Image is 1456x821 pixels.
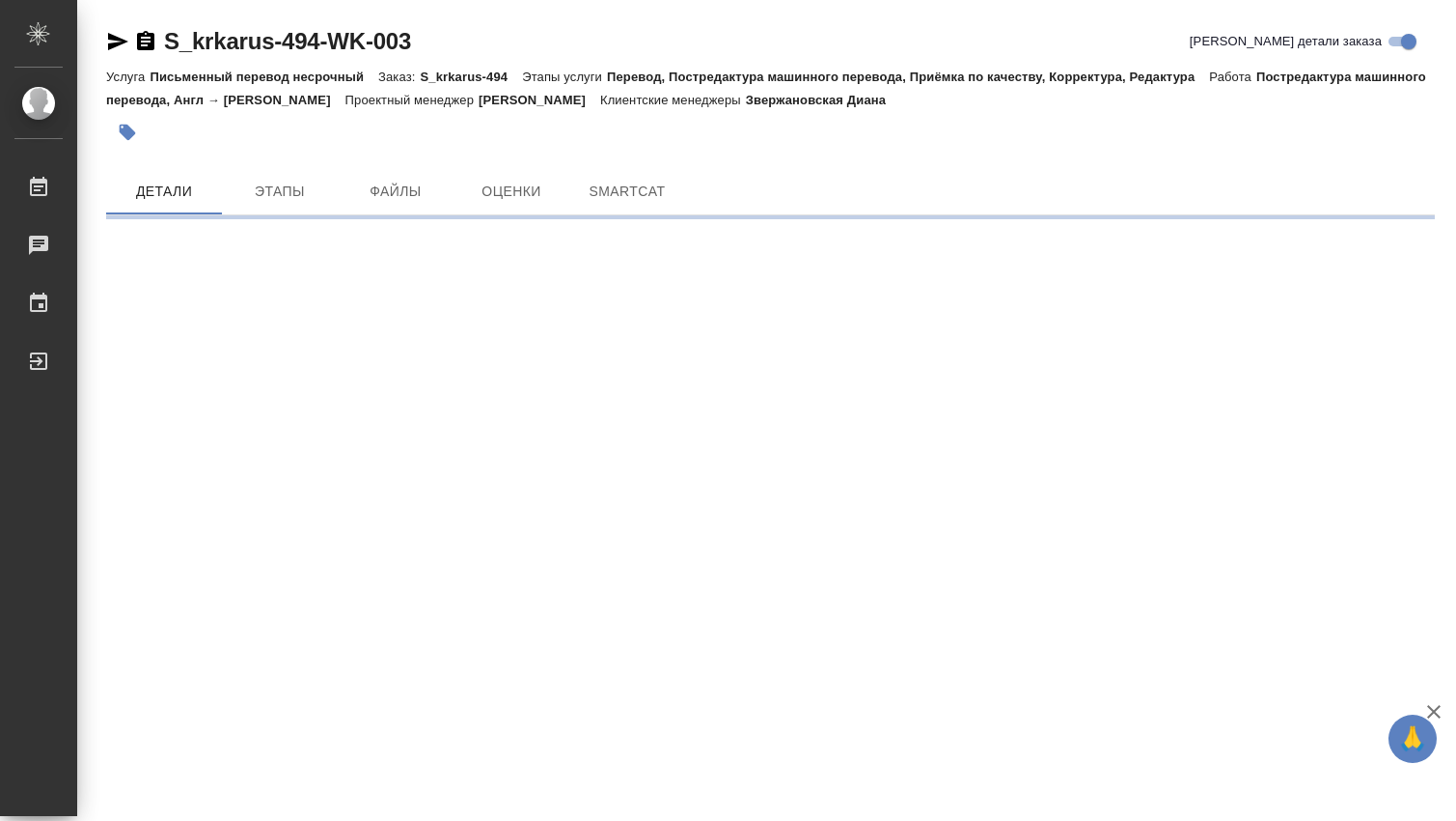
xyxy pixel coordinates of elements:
[106,30,129,53] button: Скопировать ссылку для ЯМессенджера
[234,180,326,204] span: Этапы
[522,70,607,84] p: Этапы услуги
[118,180,210,204] span: Детали
[106,111,149,154] button: Добавить тэг
[420,70,522,84] p: S_krkarus-494
[378,70,420,84] p: Заказ:
[465,180,558,204] span: Оценки
[106,70,150,84] p: Услуга
[600,93,746,107] p: Клиентские менеджеры
[746,93,900,107] p: Звержановская Диана
[1190,32,1382,51] span: [PERSON_NAME] детали заказа
[1209,70,1256,84] p: Работа
[345,93,479,107] p: Проектный менеджер
[581,180,673,204] span: SmartCat
[607,70,1209,84] p: Перевод, Постредактура машинного перевода, Приёмка по качеству, Корректура, Редактура
[1396,719,1429,759] span: 🙏
[349,180,442,204] span: Файлы
[1388,715,1437,763] button: 🙏
[479,93,600,107] p: [PERSON_NAME]
[164,28,411,54] a: S_krkarus-494-WK-003
[150,70,378,84] p: Письменный перевод несрочный
[134,30,157,53] button: Скопировать ссылку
